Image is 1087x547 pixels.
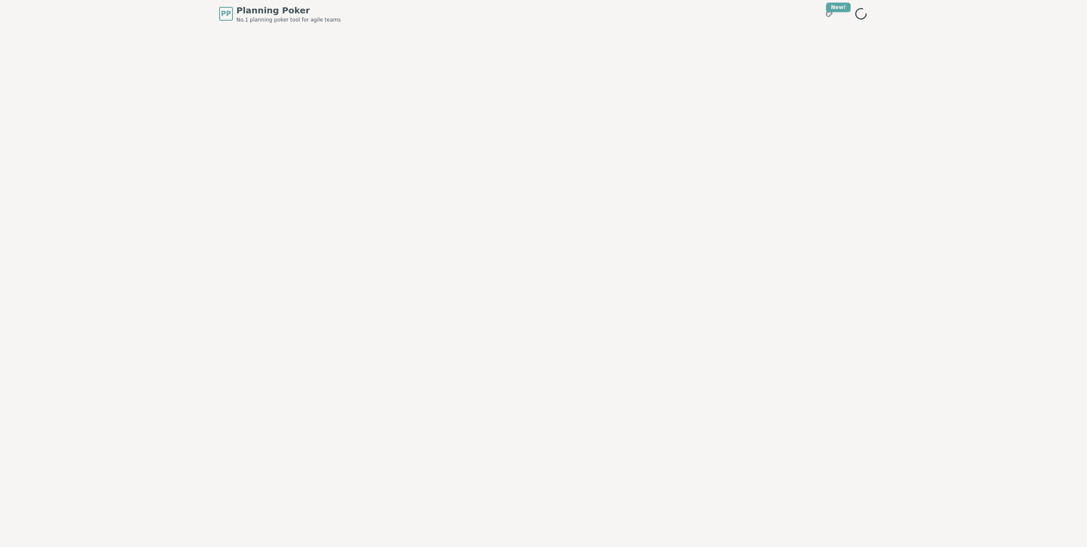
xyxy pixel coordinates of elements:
span: PP [221,9,231,19]
a: PPPlanning PokerNo.1 planning poker tool for agile teams [219,4,341,23]
span: No.1 planning poker tool for agile teams [236,16,341,23]
div: New! [826,3,851,12]
span: Planning Poker [236,4,341,16]
button: New! [821,6,837,22]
